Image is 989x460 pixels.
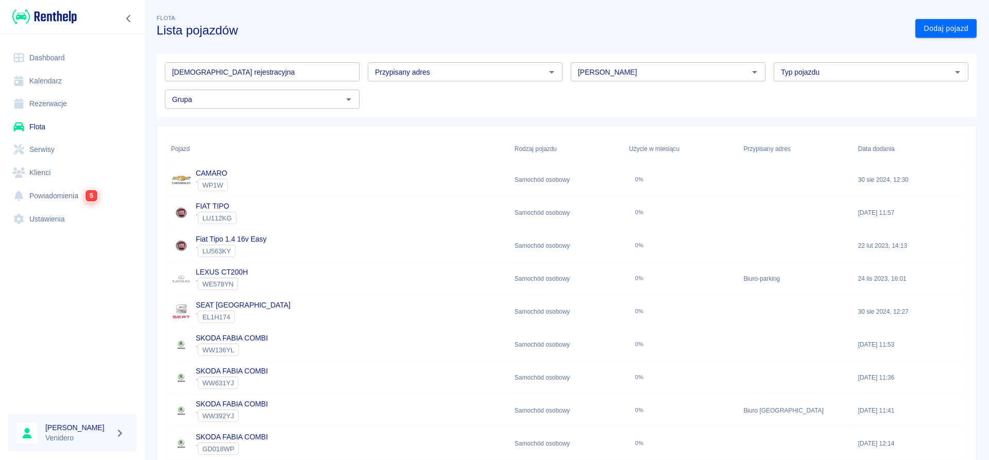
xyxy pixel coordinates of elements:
[509,394,624,427] div: Samochód osobowy
[8,184,137,208] a: Powiadomienia5
[196,278,248,290] div: `
[196,245,266,257] div: `
[509,361,624,394] div: Samochód osobowy
[853,427,967,460] div: [DATE] 12:14
[196,344,268,356] div: `
[853,394,967,427] div: [DATE] 11:41
[747,65,762,79] button: Otwórz
[509,229,624,262] div: Samochód osobowy
[342,92,356,107] button: Otwórz
[121,12,137,25] button: Zwiń nawigację
[196,169,227,177] a: CAMARO
[198,313,234,321] span: EL1H174
[509,134,624,163] div: Rodzaj pojazdu
[171,134,190,163] div: Pojazd
[915,19,977,38] a: Dodaj pojazd
[635,308,644,315] div: 0%
[738,262,852,295] div: Biuro-parking
[8,70,137,93] a: Kalendarz
[196,311,291,323] div: `
[196,268,248,276] a: LEXUS CT200H
[12,8,77,25] img: Renthelp logo
[738,134,852,163] div: Przypisany adres
[635,374,644,381] div: 0%
[853,361,967,394] div: [DATE] 11:36
[853,328,967,361] div: [DATE] 11:53
[509,262,624,295] div: Samochód osobowy
[171,301,192,322] img: Image
[171,169,192,190] img: Image
[45,433,111,444] p: Venidero
[198,214,236,222] span: LU112KG
[166,134,509,163] div: Pojazd
[196,212,236,224] div: `
[171,268,192,289] img: Image
[196,410,268,422] div: `
[198,247,235,255] span: LU563KY
[8,138,137,161] a: Serwisy
[196,301,291,309] a: SEAT [GEOGRAPHIC_DATA]
[635,209,644,216] div: 0%
[853,262,967,295] div: 24 lis 2023, 16:01
[853,163,967,196] div: 30 sie 2024, 12:30
[8,46,137,70] a: Dashboard
[196,400,268,408] a: SKODA FABIA COMBI
[853,134,967,163] div: Data dodania
[635,275,644,282] div: 0%
[45,422,111,433] h6: [PERSON_NAME]
[171,400,192,421] img: Image
[635,176,644,183] div: 0%
[198,181,227,189] span: WP1W
[8,115,137,139] a: Flota
[509,196,624,229] div: Samochód osobowy
[171,433,192,454] img: Image
[858,134,895,163] div: Data dodania
[196,235,266,243] a: Fiat Tipo 1.4 16v Easy
[635,341,644,348] div: 0%
[8,161,137,184] a: Klienci
[853,196,967,229] div: [DATE] 11:57
[198,280,237,288] span: WE578YN
[509,163,624,196] div: Samochód osobowy
[198,445,238,453] span: GD018WP
[743,134,790,163] div: Przypisany adres
[738,394,852,427] div: Biuro [GEOGRAPHIC_DATA]
[509,328,624,361] div: Samochód osobowy
[853,229,967,262] div: 22 lut 2023, 14:13
[196,334,268,342] a: SKODA FABIA COMBI
[8,8,77,25] a: Renthelp logo
[198,412,238,420] span: WW392YJ
[196,202,229,210] a: FIAT TIPO
[86,190,97,202] span: 5
[196,433,268,441] a: SKODA FABIA COMBI
[171,367,192,388] img: Image
[853,295,967,328] div: 30 sie 2024, 12:27
[515,134,557,163] div: Rodzaj pojazdu
[544,65,559,79] button: Otwórz
[171,235,192,256] img: Image
[635,440,644,447] div: 0%
[198,346,238,354] span: WW136YL
[8,208,137,231] a: Ustawienia
[196,377,268,389] div: `
[198,379,238,387] span: WW631YJ
[157,23,907,38] h3: Lista pojazdów
[196,179,228,191] div: `
[196,367,268,375] a: SKODA FABIA COMBI
[171,202,192,223] img: Image
[8,92,137,115] a: Rezerwacje
[635,407,644,414] div: 0%
[950,65,965,79] button: Otwórz
[157,15,175,21] span: Flota
[509,427,624,460] div: Samochód osobowy
[196,442,268,455] div: `
[635,242,644,249] div: 0%
[509,295,624,328] div: Samochód osobowy
[624,134,738,163] div: Użycie w miesiącu
[171,334,192,355] img: Image
[629,134,679,163] div: Użycie w miesiącu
